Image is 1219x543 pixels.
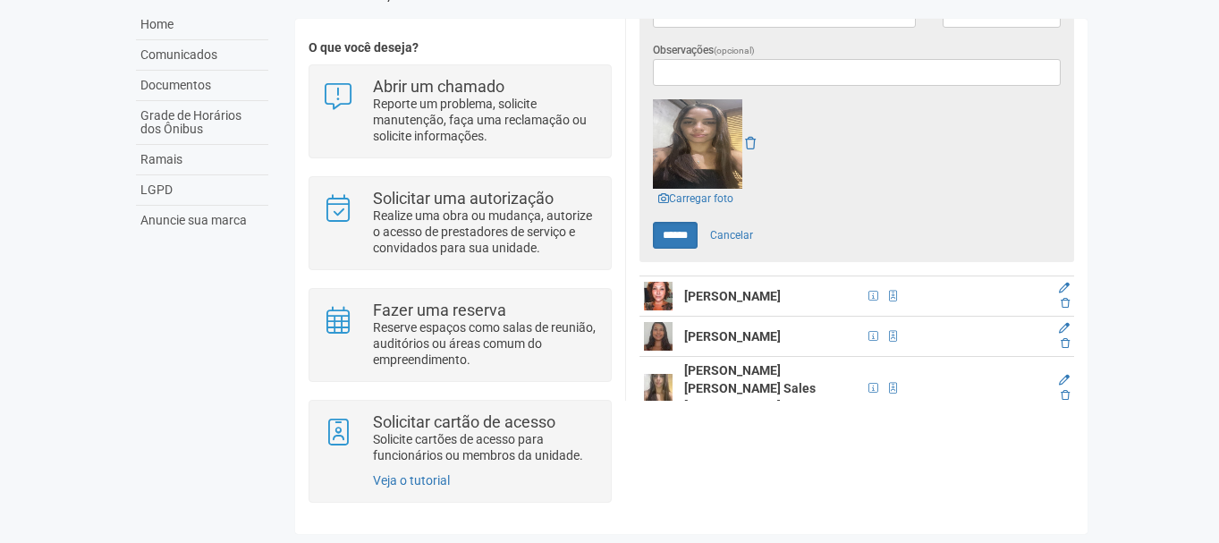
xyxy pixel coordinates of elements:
img: user.png [644,282,673,310]
p: Reporte um problema, solicite manutenção, faça uma reclamação ou solicite informações. [373,96,597,144]
strong: Abrir um chamado [373,77,504,96]
p: Realize uma obra ou mudança, autorize o acesso de prestadores de serviço e convidados para sua un... [373,208,597,256]
a: Fazer uma reserva Reserve espaços como salas de reunião, auditórios ou áreas comum do empreendime... [323,302,597,368]
a: Remover [745,136,756,150]
a: Veja o tutorial [373,473,450,488]
a: Anuncie sua marca [136,206,268,235]
a: Home [136,10,268,40]
a: LGPD [136,175,268,206]
label: Observações [653,42,755,59]
a: Cancelar [700,222,763,249]
a: Solicitar uma autorização Realize uma obra ou mudança, autorize o acesso de prestadores de serviç... [323,191,597,256]
a: Carregar foto [653,189,739,208]
a: Comunicados [136,40,268,71]
a: Excluir membro [1061,389,1070,402]
a: Editar membro [1059,374,1070,386]
img: GetFile [653,99,742,189]
strong: Fazer uma reserva [373,301,506,319]
img: user.png [644,374,673,403]
p: Solicite cartões de acesso para funcionários ou membros da unidade. [373,431,597,463]
strong: Solicitar uma autorização [373,189,554,208]
img: user.png [644,322,673,351]
strong: [PERSON_NAME] [684,289,781,303]
strong: [PERSON_NAME] [684,329,781,344]
a: Documentos [136,71,268,101]
strong: Solicitar cartão de acesso [373,412,555,431]
span: (opcional) [714,46,755,55]
a: Excluir membro [1061,337,1070,350]
a: Grade de Horários dos Ônibus [136,101,268,145]
a: Abrir um chamado Reporte um problema, solicite manutenção, faça uma reclamação ou solicite inform... [323,79,597,144]
a: Editar membro [1059,282,1070,294]
a: Ramais [136,145,268,175]
a: Editar membro [1059,322,1070,335]
p: Reserve espaços como salas de reunião, auditórios ou áreas comum do empreendimento. [373,319,597,368]
a: Solicitar cartão de acesso Solicite cartões de acesso para funcionários ou membros da unidade. [323,414,597,463]
h4: O que você deseja? [309,41,612,55]
a: Excluir membro [1061,297,1070,310]
strong: [PERSON_NAME] [PERSON_NAME] Sales [PERSON_NAME] [684,363,816,413]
